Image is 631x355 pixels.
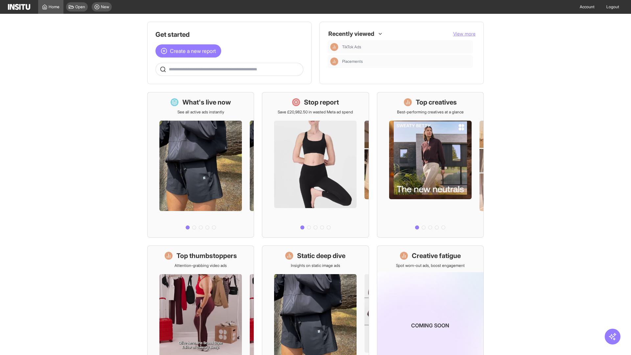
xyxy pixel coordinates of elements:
[278,109,353,115] p: Save £20,982.50 in wasted Meta ad spend
[342,59,363,64] span: Placements
[291,263,340,268] p: Insights on static image ads
[342,59,470,64] span: Placements
[175,263,227,268] p: Attention-grabbing video ads
[453,31,476,37] button: View more
[155,44,221,58] button: Create a new report
[330,58,338,65] div: Insights
[416,98,457,107] h1: Top creatives
[262,92,369,238] a: Stop reportSave £20,982.50 in wasted Meta ad spend
[377,92,484,238] a: Top creativesBest-performing creatives at a glance
[155,30,303,39] h1: Get started
[342,44,470,50] span: TikTok Ads
[330,43,338,51] div: Insights
[177,109,224,115] p: See all active ads instantly
[8,4,30,10] img: Logo
[101,4,109,10] span: New
[182,98,231,107] h1: What's live now
[397,109,464,115] p: Best-performing creatives at a glance
[49,4,59,10] span: Home
[304,98,339,107] h1: Stop report
[170,47,216,55] span: Create a new report
[147,92,254,238] a: What's live nowSee all active ads instantly
[342,44,361,50] span: TikTok Ads
[453,31,476,36] span: View more
[297,251,345,260] h1: Static deep dive
[75,4,85,10] span: Open
[176,251,237,260] h1: Top thumbstoppers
